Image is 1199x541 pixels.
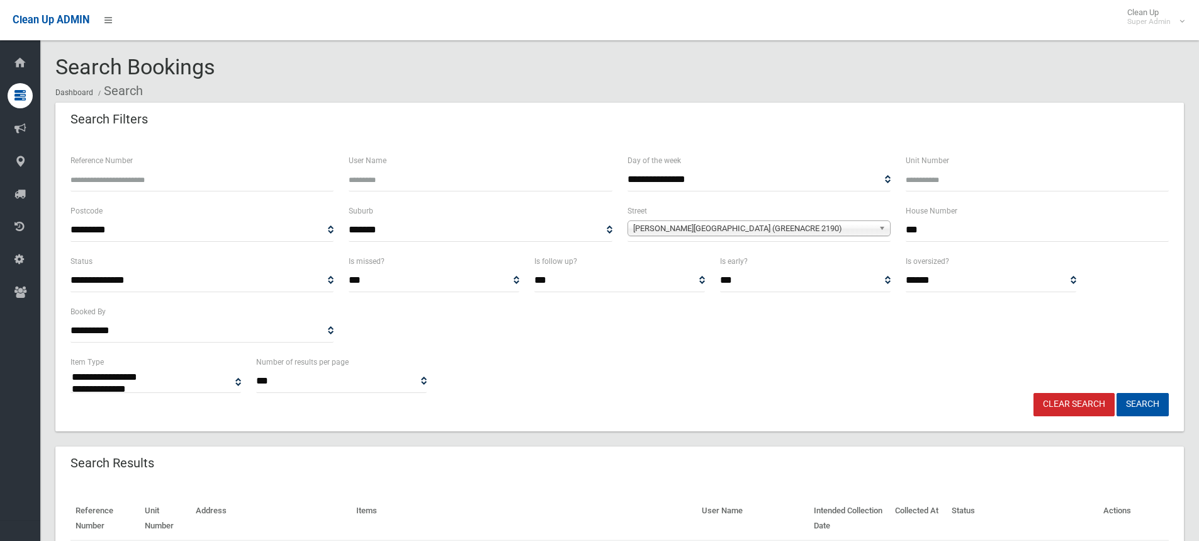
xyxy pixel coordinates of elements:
label: Street [628,204,647,218]
th: Status [947,497,1098,540]
span: [PERSON_NAME][GEOGRAPHIC_DATA] (GREENACRE 2190) [633,221,874,236]
th: Unit Number [140,497,190,540]
button: Search [1117,393,1169,416]
label: House Number [906,204,957,218]
label: Number of results per page [256,355,349,369]
span: Clean Up ADMIN [13,14,89,26]
a: Dashboard [55,88,93,97]
label: Unit Number [906,154,949,168]
small: Super Admin [1127,17,1171,26]
th: Collected At [890,497,946,540]
label: User Name [349,154,386,168]
label: Is oversized? [906,254,949,268]
span: Search Bookings [55,54,215,79]
label: Postcode [70,204,103,218]
header: Search Results [55,451,169,476]
th: Items [351,497,697,540]
th: Actions [1098,497,1169,540]
th: Intended Collection Date [809,497,890,540]
label: Booked By [70,305,106,319]
label: Day of the week [628,154,681,168]
label: Suburb [349,204,373,218]
th: Reference Number [70,497,140,540]
label: Is follow up? [534,254,577,268]
label: Is early? [720,254,748,268]
li: Search [95,79,143,103]
label: Status [70,254,93,268]
label: Item Type [70,355,104,369]
label: Is missed? [349,254,385,268]
th: User Name [697,497,809,540]
label: Reference Number [70,154,133,168]
header: Search Filters [55,107,163,132]
span: Clean Up [1121,8,1183,26]
a: Clear Search [1033,393,1115,416]
th: Address [191,497,352,540]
